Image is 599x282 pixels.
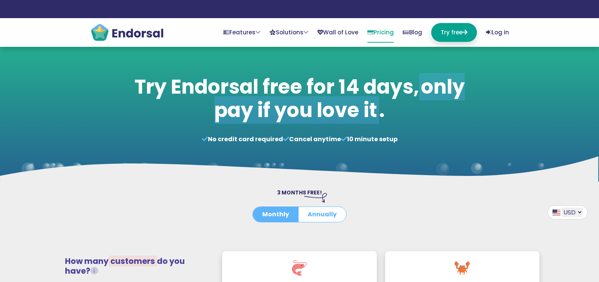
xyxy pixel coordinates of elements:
img: arrow-right-down.svg [304,193,327,203]
button: Monthly [253,207,299,222]
img: endorsal-logo@2x.png [90,23,164,42]
a: Blog [403,23,422,42]
h3: How many do you have? [65,256,209,275]
a: Wall of Love [317,23,358,42]
img: shrimp.svg [292,260,307,276]
i: Total customers from whom you request testimonials/reviews. [90,267,98,275]
a: Try free [431,23,477,42]
span: only pay if you love it [214,73,465,124]
p: No credit card required Cancel anytime 10 minute setup [130,135,469,144]
span: customers [108,256,157,267]
a: Pricing [367,23,394,43]
button: Annually [298,207,346,222]
span: 3 MONTHS FREE! [277,189,322,196]
h1: Try Endorsal free for 14 days, . [130,75,469,122]
a: Features [223,23,260,42]
a: Solutions [269,23,308,42]
img: crab.svg [455,260,470,276]
a: Log in [486,23,509,42]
